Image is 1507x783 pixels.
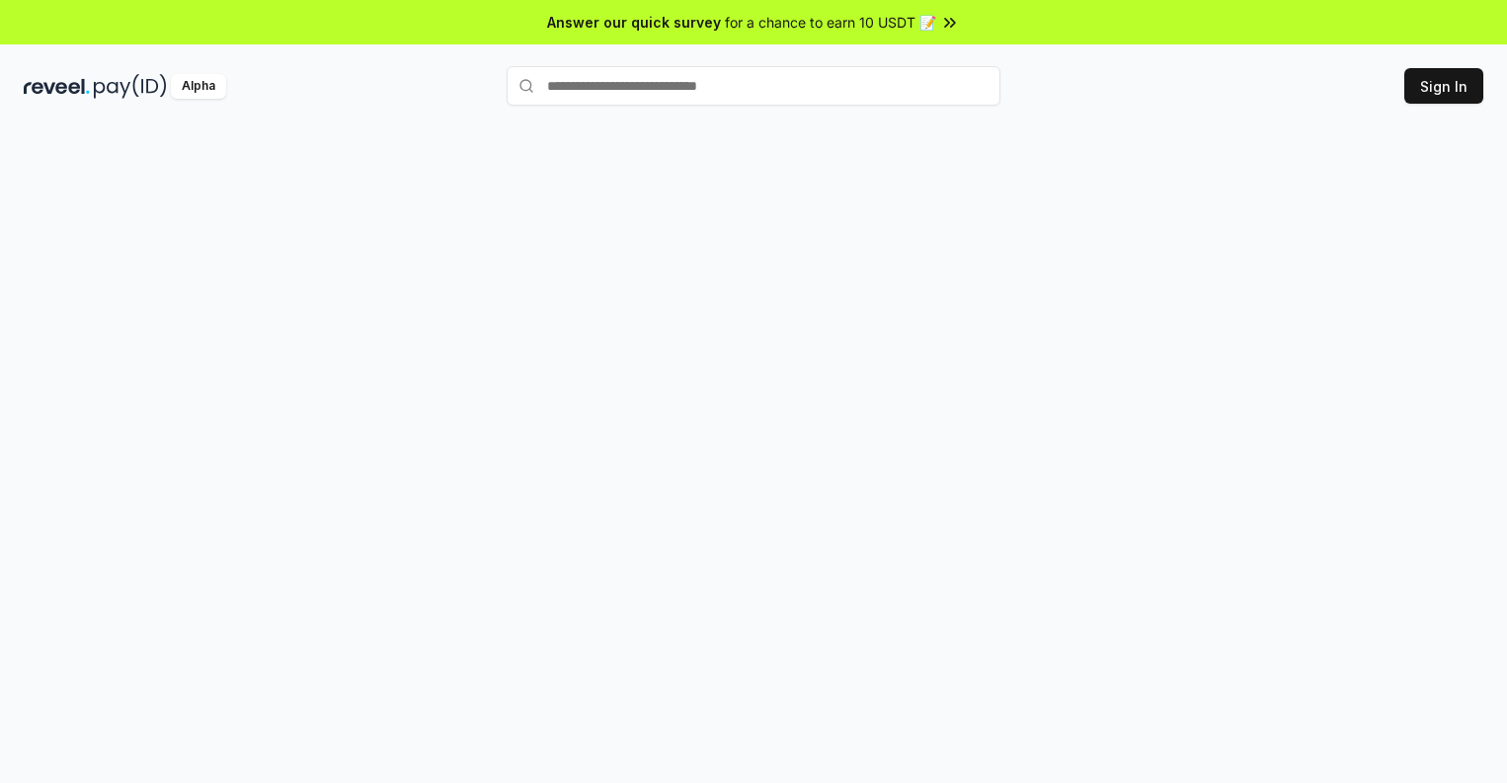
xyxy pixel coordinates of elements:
[94,74,167,99] img: pay_id
[171,74,226,99] div: Alpha
[547,12,721,33] span: Answer our quick survey
[725,12,936,33] span: for a chance to earn 10 USDT 📝
[24,74,90,99] img: reveel_dark
[1404,68,1483,104] button: Sign In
